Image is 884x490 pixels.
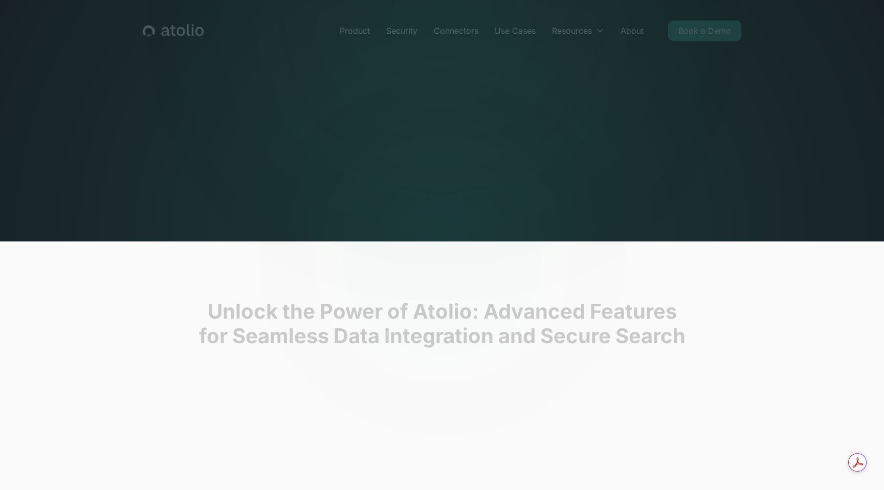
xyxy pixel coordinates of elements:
a: Connectors [426,20,487,41]
a: Security [378,20,426,41]
a: Product [331,20,378,41]
div: Resources [544,20,612,41]
h2: Unlock the Power of Atolio: Advanced Features for Seamless Data Integration and Secure Search [115,299,769,348]
a: Book a Demo [668,20,741,41]
a: About [612,20,652,41]
a: Use Cases [487,20,544,41]
a: home [143,24,204,37]
div: Resources [552,25,592,37]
